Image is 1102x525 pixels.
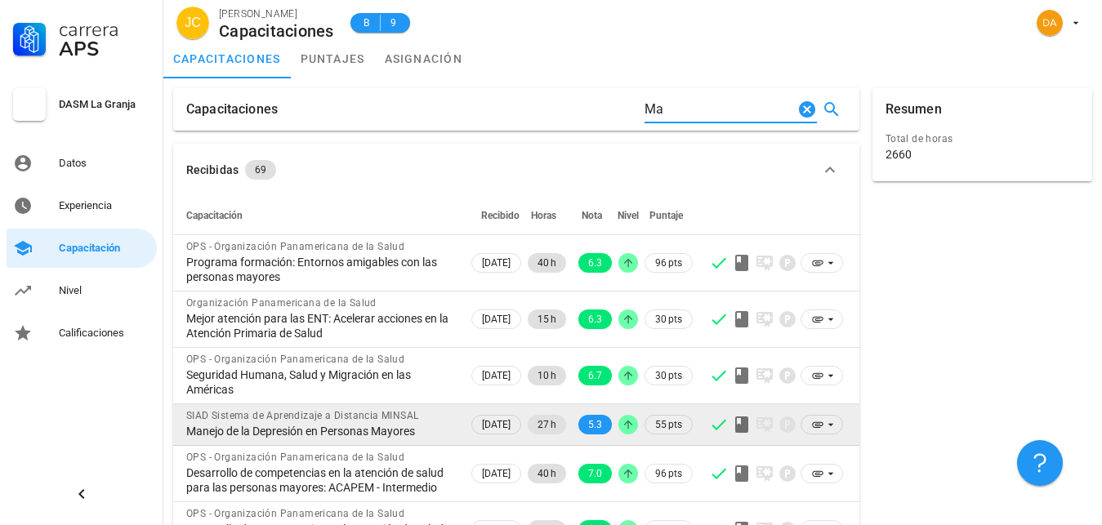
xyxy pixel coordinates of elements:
[531,210,556,221] span: Horas
[482,367,511,385] span: [DATE]
[886,147,912,162] div: 2660
[173,196,468,235] th: Capacitación
[886,131,1079,147] div: Total de horas
[538,415,556,434] span: 27 h
[291,39,375,78] a: puntajes
[655,465,682,482] span: 96 pts
[186,508,404,519] span: OPS - Organización Panamericana de la Salud
[255,160,266,180] span: 69
[797,100,817,119] button: Clear Buscar…
[186,452,404,463] span: OPS - Organización Panamericana de la Salud
[655,367,682,384] span: 30 pts
[655,311,682,327] span: 30 pts
[186,367,455,397] div: Seguridad Humana, Salud y Migración en las Américas
[538,366,556,385] span: 10 h
[538,253,556,273] span: 40 h
[186,465,455,495] div: Desarrollo de competencias en la atención de salud para las personas mayores: ACAPEM - Intermedio
[482,465,511,483] span: [DATE]
[59,98,150,111] div: DASM La Granja
[360,15,373,31] span: B
[649,210,683,221] span: Puntaje
[588,253,602,273] span: 6.3
[468,196,524,235] th: Recibido
[186,354,404,365] span: OPS - Organización Panamericana de la Salud
[588,415,602,434] span: 5.3
[59,199,150,212] div: Experiencia
[641,196,696,235] th: Puntaje
[186,210,243,221] span: Capacitación
[538,309,556,329] span: 15 h
[482,310,511,328] span: [DATE]
[186,424,455,438] div: Manejo de la Depresión en Personas Mayores
[524,196,569,235] th: Horas
[538,464,556,483] span: 40 h
[7,144,157,183] a: Datos
[7,229,157,268] a: Capacitación
[219,22,334,40] div: Capacitaciones
[163,39,291,78] a: capacitaciones
[186,88,278,131] div: Capacitaciones
[886,88,942,131] div: Resumen
[7,314,157,353] a: Calificaciones
[173,144,859,196] button: Recibidas 69
[59,327,150,340] div: Calificaciones
[219,6,334,22] div: [PERSON_NAME]
[618,210,639,221] span: Nivel
[59,242,150,255] div: Capacitación
[375,39,473,78] a: asignación
[569,196,615,235] th: Nota
[59,20,150,39] div: Carrera
[588,464,602,483] span: 7.0
[59,39,150,59] div: APS
[176,7,209,39] div: avatar
[7,186,157,225] a: Experiencia
[59,284,150,297] div: Nivel
[186,410,418,421] span: SIAD Sistema de Aprendizaje a Distancia MINSAL
[185,7,201,39] span: JC
[655,255,682,271] span: 96 pts
[582,210,602,221] span: Nota
[186,297,377,309] span: Organización Panamericana de la Salud
[588,366,602,385] span: 6.7
[588,309,602,329] span: 6.3
[615,196,641,235] th: Nivel
[186,241,404,252] span: OPS - Organización Panamericana de la Salud
[186,311,455,340] div: Mejor atención para las ENT: Acelerar acciones en la Atención Primaria de Salud
[59,157,150,170] div: Datos
[1037,10,1063,36] div: avatar
[186,161,239,179] div: Recibidas
[7,271,157,310] a: Nivel
[482,254,511,272] span: [DATE]
[482,416,511,434] span: [DATE]
[655,416,682,433] span: 55 pts
[387,15,400,31] span: 9
[186,255,455,284] div: Programa formación: Entornos amigables con las personas mayores
[481,210,520,221] span: Recibido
